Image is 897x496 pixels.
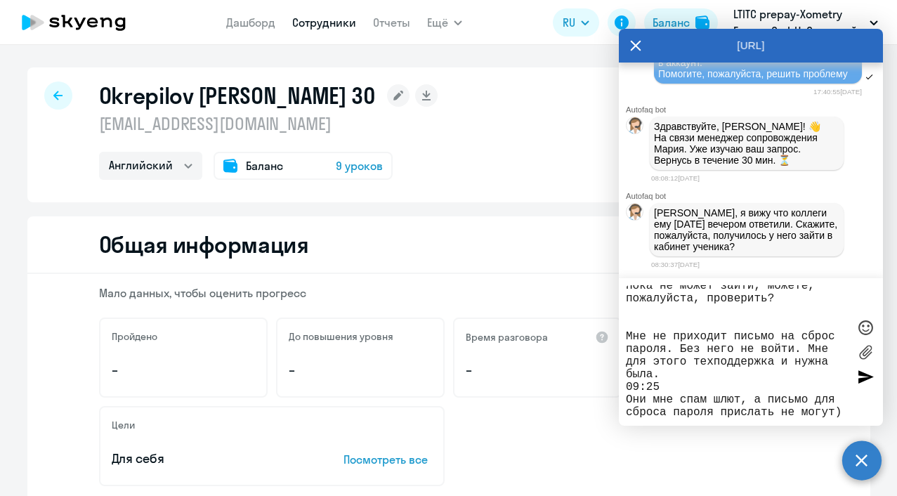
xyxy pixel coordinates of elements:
p: Для себя [112,450,300,468]
div: Баланс [653,14,690,31]
button: Балансbalance [644,8,718,37]
p: [EMAIL_ADDRESS][DOMAIN_NAME] [99,112,438,135]
img: bot avatar [627,117,644,138]
span: 9 уроков [336,157,383,174]
h5: Цели [112,419,135,431]
a: Сотрудники [292,15,356,30]
p: LTITC prepay-Xometry Europe GmbH_Основной, Xometry Europe GmbH [733,6,864,39]
p: – [289,361,432,379]
textarea: здравствуйте! Пока не может зайти, можете, пожалуйста, проверить? Мне не приходит письмо на сброс... [626,285,848,419]
h5: До повышения уровня [289,330,393,343]
p: [PERSON_NAME], я вижу что коллеги ему [DATE] вечером ответили. Скажите, пожалуйста, получилось у ... [654,207,839,252]
button: Ещё [427,8,462,37]
time: 08:08:12[DATE] [651,174,700,182]
div: Autofaq bot [626,105,883,114]
label: Лимит 10 файлов [855,341,876,363]
h2: Общая информация [99,230,309,259]
time: 08:30:37[DATE] [651,261,700,268]
span: Баланс [246,157,283,174]
a: Отчеты [373,15,410,30]
button: RU [553,8,599,37]
h1: Okrepilov [PERSON_NAME] 30 [99,81,376,110]
img: bot avatar [627,204,644,224]
span: Ещё [427,14,448,31]
p: – [466,361,609,379]
h5: Пройдено [112,330,157,343]
div: Autofaq bot [626,192,883,200]
time: 17:40:55[DATE] [813,88,862,96]
p: Посмотреть все [343,451,432,468]
p: – [112,361,255,379]
h5: Время разговора [466,331,548,344]
p: Мало данных, чтобы оценить прогресс [99,285,799,301]
span: RU [563,14,575,31]
p: Здравствуйте, [PERSON_NAME]! 👋 ﻿На связи менеджер сопровождения Мария. Уже изучаю ваш запрос. Вер... [654,121,839,166]
img: balance [695,15,709,30]
button: LTITC prepay-Xometry Europe GmbH_Основной, Xometry Europe GmbH [726,6,885,39]
a: Дашборд [226,15,275,30]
